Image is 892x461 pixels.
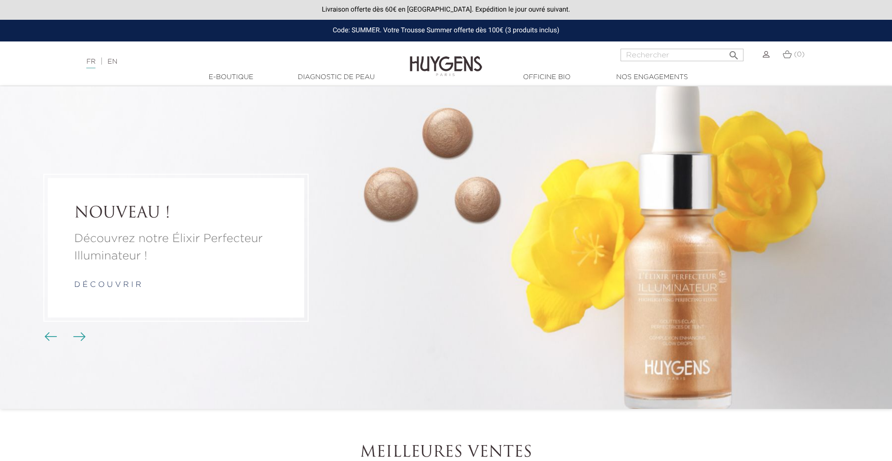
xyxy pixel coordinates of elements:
div: | [81,56,365,68]
a: Nos engagements [604,72,700,82]
a: EN [108,58,117,65]
a: Diagnostic de peau [288,72,384,82]
button:  [725,46,743,59]
div: Boutons du carrousel [48,330,80,344]
input: Rechercher [621,49,743,61]
a: FR [86,58,95,68]
a: d é c o u v r i r [74,281,141,289]
a: E-Boutique [183,72,279,82]
a: Découvrez notre Élixir Perfecteur Illuminateur ! [74,230,278,265]
a: NOUVEAU ! [74,204,278,223]
a: Officine Bio [499,72,595,82]
img: Huygens [410,41,482,78]
span: (0) [794,51,805,58]
i:  [728,47,740,58]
